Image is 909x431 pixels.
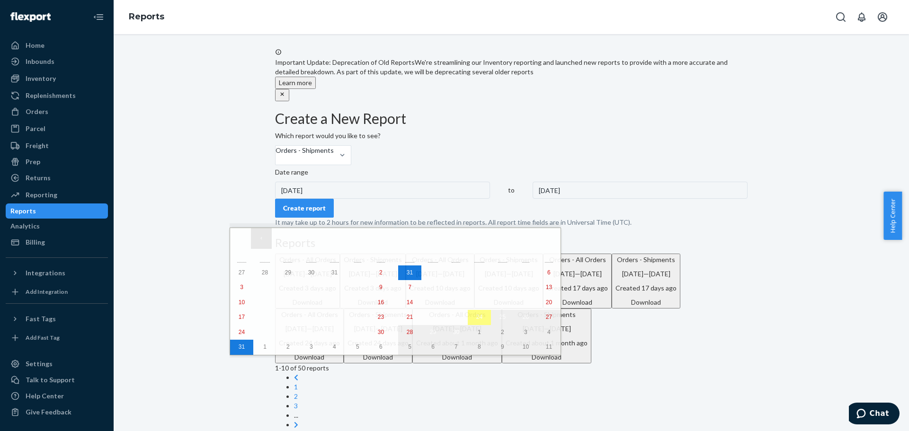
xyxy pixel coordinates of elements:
[26,107,48,116] div: Orders
[276,295,300,310] button: August 12, 2025
[26,57,54,66] div: Inbounds
[399,235,417,241] span: [DATE]
[230,265,253,281] button: July 27, 2025
[430,314,436,320] abbr: September 22, 2025
[26,41,45,50] div: Home
[323,280,346,295] button: August 7, 2025
[239,269,245,276] abbr: July 27, 2025
[547,298,608,307] div: Download
[331,329,338,335] abbr: August 28, 2025
[491,340,514,355] button: October 9, 2025
[379,269,383,276] abbr: August 2, 2025
[275,182,490,199] div: [DATE]
[398,280,421,295] button: September 7, 2025
[378,329,384,335] abbr: August 30, 2025
[6,203,108,219] a: Reports
[407,314,413,320] abbr: September 21, 2025
[398,325,421,340] button: September 28, 2025
[240,284,243,290] abbr: August 3, 2025
[26,74,56,83] div: Inventory
[445,265,468,281] button: September 2, 2025
[468,340,491,355] button: October 8, 2025
[369,295,392,310] button: August 16, 2025
[253,325,276,340] button: August 25, 2025
[476,314,482,320] abbr: September 24, 2025
[331,314,338,320] abbr: August 21, 2025
[537,265,561,281] button: September 6, 2025
[491,280,514,295] button: September 11, 2025
[262,299,268,306] abbr: August 11, 2025
[514,340,537,355] button: October 10, 2025
[431,343,435,350] abbr: October 6, 2025
[237,257,246,263] abbr: Sunday
[421,295,445,310] button: September 15, 2025
[6,154,108,169] a: Prep
[546,314,552,320] abbr: September 27, 2025
[537,325,561,340] button: October 4, 2025
[369,280,392,295] button: August 9, 2025
[476,284,482,290] abbr: September 10, 2025
[121,3,172,31] ol: breadcrumbs
[501,329,504,335] abbr: October 2, 2025
[354,257,361,263] abbr: Friday
[421,340,445,355] button: October 6, 2025
[230,340,253,355] button: August 31, 2025
[499,284,506,290] abbr: September 11, 2025
[346,310,369,325] button: August 22, 2025
[330,257,339,263] abbr: Thursday
[547,329,551,335] abbr: October 4, 2025
[262,329,268,335] abbr: August 25, 2025
[276,280,300,295] button: August 5, 2025
[369,325,392,340] button: August 30, 2025
[285,299,291,306] abbr: August 12, 2025
[230,310,253,325] button: August 17, 2025
[355,299,361,306] abbr: August 15, 2025
[545,257,553,263] abbr: Saturday
[6,104,108,119] a: Orders
[26,157,40,167] div: Prep
[849,403,900,426] iframe: Opens a widget where you can chat to one of our agents
[355,314,361,320] abbr: August 22, 2025
[323,265,346,281] button: July 31, 2025
[308,299,314,306] abbr: August 13, 2025
[275,111,748,126] h2: Create a New Report
[468,310,491,325] button: September 24, 2025
[323,295,346,310] button: August 14, 2025
[26,141,49,150] div: Freight
[26,237,45,247] div: Billing
[883,192,902,240] button: Help Center
[478,343,481,350] abbr: October 8, 2025
[300,295,323,310] button: August 13, 2025
[445,280,468,295] button: September 9, 2025
[6,265,108,281] button: Integrations
[533,182,748,199] div: [DATE]
[615,255,677,264] p: Orders - Shipments
[275,58,728,76] span: We're streamlining our Inventory reporting and launched new reports to provide with a more accura...
[537,295,561,310] button: September 20, 2025
[407,269,413,276] abbr: August 31, 2025
[346,280,369,295] button: August 8, 2025
[286,343,290,350] abbr: September 2, 2025
[431,284,435,290] abbr: September 8, 2025
[308,269,314,276] abbr: July 30, 2025
[445,310,468,325] button: September 23, 2025
[6,405,108,420] button: Give Feedback
[6,330,108,345] a: Add Fast Tag
[230,280,253,295] button: August 3, 2025
[6,235,108,250] a: Billing
[356,284,359,290] abbr: August 8, 2025
[239,329,245,335] abbr: August 24, 2025
[6,356,108,371] a: Settings
[294,383,298,391] a: Page 1 is your current page
[323,325,346,340] button: August 28, 2025
[523,314,529,320] abbr: September 26, 2025
[454,343,458,350] abbr: October 7, 2025
[283,203,326,213] div: Create report
[239,299,245,306] abbr: August 10, 2025
[276,146,334,155] div: Orders - Shipments
[26,268,65,278] div: Integrations
[6,388,108,404] a: Help Center
[580,270,602,278] time: [DATE]
[26,359,53,369] div: Settings
[300,310,323,325] button: August 20, 2025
